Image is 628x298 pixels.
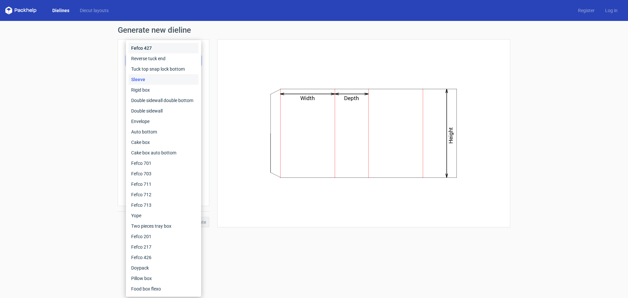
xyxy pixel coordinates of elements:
div: Fefco 217 [129,242,199,252]
text: Width [301,95,315,101]
h1: Generate new dieline [118,26,510,34]
div: Two pieces tray box [129,221,199,231]
div: Fefco 426 [129,252,199,263]
div: Fefco 712 [129,189,199,200]
div: Rigid box [129,85,199,95]
a: Dielines [47,7,75,14]
div: Reverse tuck end [129,53,199,64]
div: Fefco 427 [129,43,199,53]
div: Fefco 703 [129,168,199,179]
div: Food box flexo [129,284,199,294]
a: Log in [600,7,623,14]
div: Auto bottom [129,127,199,137]
div: Envelope [129,116,199,127]
div: Tuck top snap lock bottom [129,64,199,74]
a: Register [573,7,600,14]
div: Fefco 701 [129,158,199,168]
div: Fefco 713 [129,200,199,210]
div: Fefco 201 [129,231,199,242]
div: Sleeve [129,74,199,85]
div: Double sidewall double bottom [129,95,199,106]
div: Double sidewall [129,106,199,116]
a: Diecut layouts [75,7,114,14]
div: Cake box auto bottom [129,148,199,158]
text: Height [448,127,454,144]
div: Cake box [129,137,199,148]
div: Doypack [129,263,199,273]
div: Fefco 711 [129,179,199,189]
div: Pillow box [129,273,199,284]
text: Depth [344,95,359,101]
div: Yope [129,210,199,221]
